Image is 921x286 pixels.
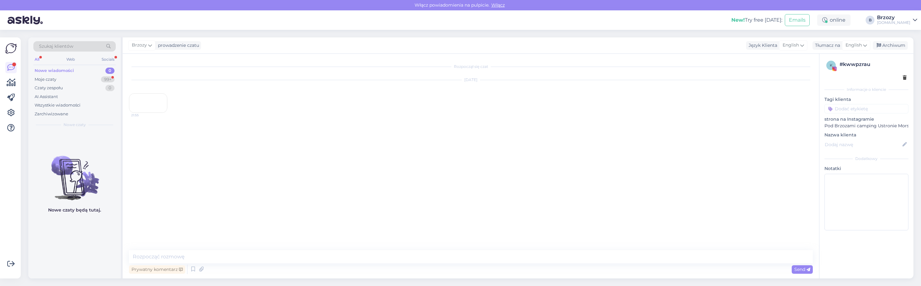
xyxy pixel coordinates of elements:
span: English [846,42,862,49]
div: Try free [DATE]: [731,16,782,24]
span: 21:55 [131,113,155,118]
p: Nowe czaty będą tutaj. [48,207,101,213]
div: [DOMAIN_NAME] [877,20,910,25]
button: Emails [785,14,810,26]
div: Brzozy [877,15,910,20]
span: Włącz [489,2,507,8]
div: online [817,14,851,26]
span: k [830,63,833,68]
div: All [33,55,41,63]
div: Dodatkowy [824,156,908,162]
span: Nowe czaty [64,122,86,128]
div: Zarchiwizowane [35,111,68,117]
p: Nazwa klienta [824,132,908,138]
div: Prywatny komentarz [129,265,185,274]
input: Dodać etykietę [824,104,908,113]
div: Archiwum [873,41,908,50]
div: Nowe wiadomości [35,68,74,74]
img: No chats [28,145,121,201]
b: New! [731,17,745,23]
p: Tagi klienta [824,96,908,103]
div: Wszystkie wiadomości [35,102,81,108]
a: Brzozy[DOMAIN_NAME] [877,15,917,25]
div: Tłumacz na [812,42,840,49]
div: 99+ [101,76,114,83]
span: Brzozy [132,42,147,49]
div: [DATE] [129,77,813,83]
p: Notatki [824,165,908,172]
div: # kwwpzrau [840,61,907,68]
div: Język Klienta [746,42,777,49]
span: Send [794,267,810,272]
span: English [783,42,799,49]
span: Szukaj klientów [39,43,73,50]
div: Informacje o kliencie [824,87,908,92]
div: AI Assistant [35,94,58,100]
div: Moje czaty [35,76,56,83]
div: Web [65,55,76,63]
input: Dodaj nazwę [825,141,901,148]
div: 0 [105,85,114,91]
div: Rozpoczął się czat [129,64,813,69]
img: Askly Logo [5,42,17,54]
div: Socials [100,55,116,63]
p: strona na Instagramie [824,116,908,123]
div: B [866,16,874,25]
div: 0 [105,68,114,74]
p: Pod Brzozami camping Ustronie Morskie [824,123,908,129]
div: prowadzenie czatu [155,42,199,49]
div: Czaty zespołu [35,85,63,91]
